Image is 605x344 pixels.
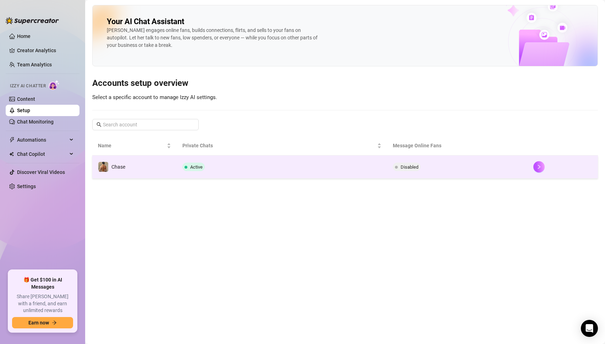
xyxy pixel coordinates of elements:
[17,45,74,56] a: Creator Analytics
[111,164,125,170] span: Chase
[190,164,203,170] span: Active
[12,317,73,328] button: Earn nowarrow-right
[17,33,31,39] a: Home
[98,162,108,172] img: Chase
[6,17,59,24] img: logo-BBDzfeDw.svg
[12,293,73,314] span: Share [PERSON_NAME] with a friend, and earn unlimited rewards
[49,80,60,90] img: AI Chatter
[581,320,598,337] div: Open Intercom Messenger
[17,169,65,175] a: Discover Viral Videos
[9,137,15,143] span: thunderbolt
[9,152,14,157] img: Chat Copilot
[10,83,46,89] span: Izzy AI Chatter
[177,136,387,155] th: Private Chats
[533,161,545,173] button: right
[103,121,189,129] input: Search account
[107,17,184,27] h2: Your AI Chat Assistant
[182,142,376,149] span: Private Chats
[17,96,35,102] a: Content
[401,164,418,170] span: Disabled
[387,136,528,155] th: Message Online Fans
[537,164,541,169] span: right
[52,320,57,325] span: arrow-right
[17,62,52,67] a: Team Analytics
[17,119,54,125] a: Chat Monitoring
[97,122,101,127] span: search
[17,148,67,160] span: Chat Copilot
[107,27,320,49] div: [PERSON_NAME] engages online fans, builds connections, flirts, and sells to your fans on autopilo...
[17,134,67,146] span: Automations
[92,94,217,100] span: Select a specific account to manage Izzy AI settings.
[92,78,598,89] h3: Accounts setup overview
[28,320,49,326] span: Earn now
[12,277,73,290] span: 🎁 Get $100 in AI Messages
[17,108,30,113] a: Setup
[17,184,36,189] a: Settings
[98,142,165,149] span: Name
[92,136,177,155] th: Name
